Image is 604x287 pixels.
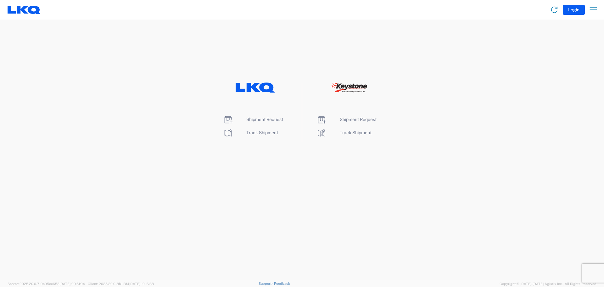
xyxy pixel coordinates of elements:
span: [DATE] 10:16:38 [129,282,154,286]
a: Shipment Request [316,117,377,122]
a: Support [259,282,274,285]
a: Track Shipment [316,130,372,135]
a: Track Shipment [223,130,278,135]
span: Copyright © [DATE]-[DATE] Agistix Inc., All Rights Reserved [500,281,596,287]
span: Server: 2025.20.0-710e05ee653 [8,282,85,286]
button: Login [563,5,585,15]
a: Feedback [274,282,290,285]
span: Track Shipment [246,130,278,135]
span: [DATE] 09:51:04 [59,282,85,286]
span: Client: 2025.20.0-8b113f4 [88,282,154,286]
span: Shipment Request [340,117,377,122]
a: Shipment Request [223,117,283,122]
span: Shipment Request [246,117,283,122]
span: Track Shipment [340,130,372,135]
